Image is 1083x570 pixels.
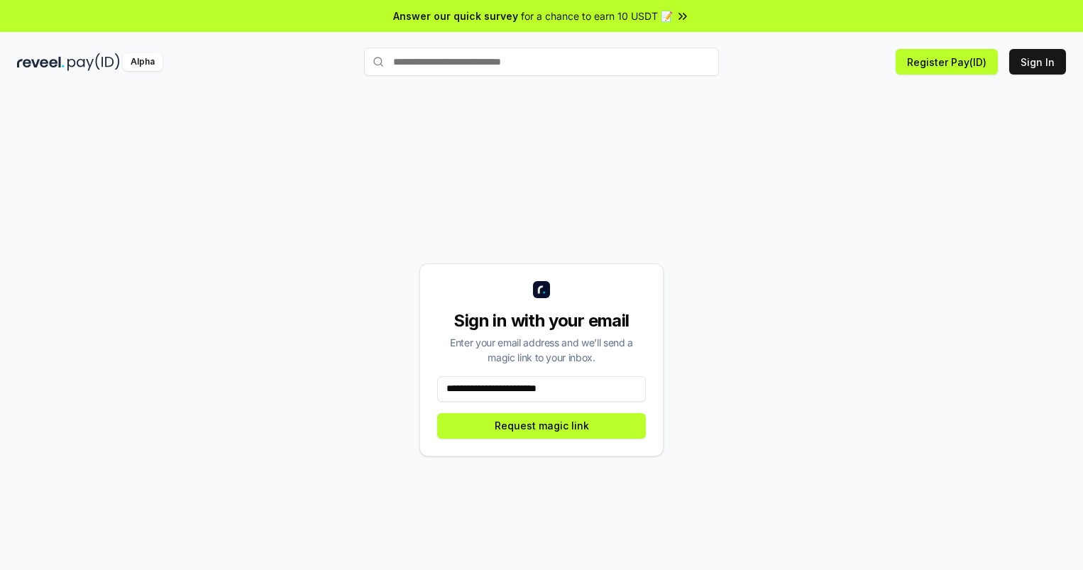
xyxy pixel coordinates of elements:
[393,9,518,23] span: Answer our quick survey
[67,53,120,71] img: pay_id
[533,281,550,298] img: logo_small
[437,413,646,439] button: Request magic link
[437,309,646,332] div: Sign in with your email
[1009,49,1066,75] button: Sign In
[17,53,65,71] img: reveel_dark
[123,53,163,71] div: Alpha
[896,49,998,75] button: Register Pay(ID)
[521,9,673,23] span: for a chance to earn 10 USDT 📝
[437,335,646,365] div: Enter your email address and we’ll send a magic link to your inbox.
